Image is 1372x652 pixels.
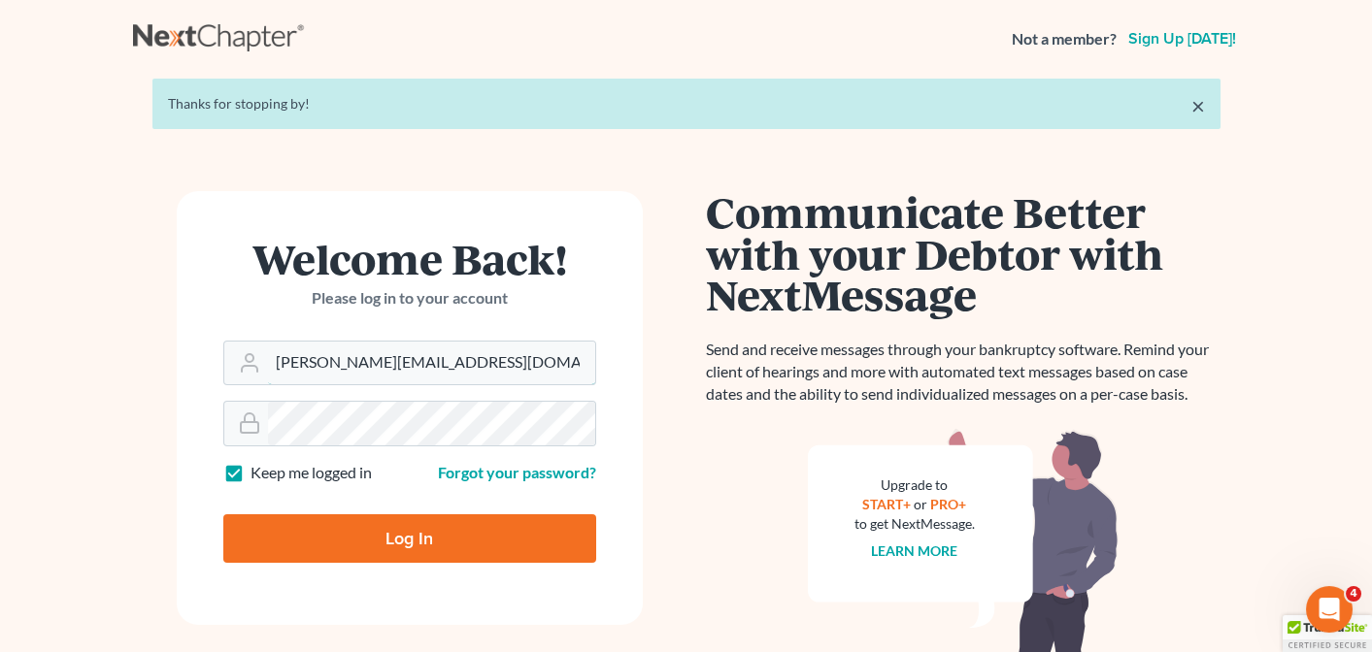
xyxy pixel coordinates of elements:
a: Sign up [DATE]! [1124,31,1240,47]
input: Email Address [268,342,595,384]
p: Please log in to your account [223,287,596,310]
iframe: Intercom live chat [1306,586,1353,633]
span: 4 [1346,586,1361,602]
div: Thanks for stopping by! [168,94,1205,114]
strong: Not a member? [1012,28,1117,50]
h1: Communicate Better with your Debtor with NextMessage [706,191,1221,315]
a: PRO+ [930,496,966,512]
a: Learn more [871,542,957,559]
div: Upgrade to [854,475,975,495]
p: Send and receive messages through your bankruptcy software. Remind your client of hearings and mo... [706,339,1221,406]
label: Keep me logged in [251,462,372,484]
div: TrustedSite Certified [1283,615,1372,652]
a: Forgot your password? [438,463,596,481]
input: Log In [223,514,596,563]
span: or [914,496,927,512]
div: to get NextMessage. [854,514,975,534]
a: START+ [862,496,911,512]
a: × [1191,94,1205,117]
h1: Welcome Back! [223,238,596,279]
